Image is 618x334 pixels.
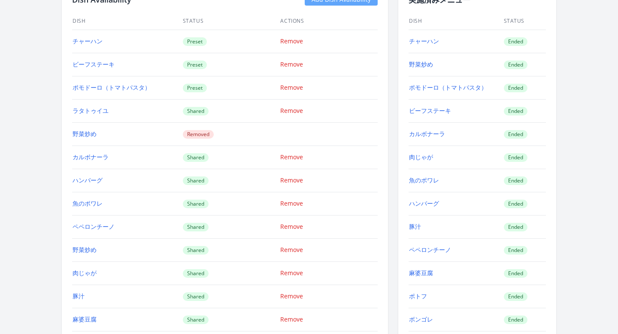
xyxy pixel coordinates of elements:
[409,199,439,207] a: ハンバーグ
[183,200,209,208] span: Shared
[183,130,214,139] span: Removed
[504,246,527,255] span: Ended
[409,153,433,161] a: 肉じゃが
[183,107,209,115] span: Shared
[504,61,527,69] span: Ended
[504,316,527,324] span: Ended
[73,153,109,161] a: カルボナーラ
[73,176,103,184] a: ハンバーグ
[183,316,209,324] span: Shared
[409,60,433,68] a: 野菜炒め
[409,292,427,300] a: ポトフ
[183,61,207,69] span: Preset
[182,12,280,30] th: Status
[409,83,487,91] a: ポモドーロ（トマトパスタ）
[409,246,451,254] a: ペペロンチーノ
[409,176,439,184] a: 魚のポワレ
[183,223,209,231] span: Shared
[73,315,97,323] a: 麻婆豆腐
[183,269,209,278] span: Shared
[280,176,303,184] a: Remove
[183,153,209,162] span: Shared
[73,269,97,277] a: 肉じゃが
[280,315,303,323] a: Remove
[280,153,303,161] a: Remove
[504,176,527,185] span: Ended
[409,130,445,138] a: カルボナーラ
[280,222,303,231] a: Remove
[73,37,103,45] a: チャーハン
[504,269,527,278] span: Ended
[280,12,378,30] th: Actions
[73,130,97,138] a: 野菜炒め
[280,83,303,91] a: Remove
[73,199,103,207] a: 魚のポワレ
[280,269,303,277] a: Remove
[73,246,97,254] a: 野菜炒め
[409,222,421,231] a: 豚汁
[280,37,303,45] a: Remove
[409,12,503,30] th: Dish
[409,106,451,115] a: ビーフステーキ
[504,130,527,139] span: Ended
[73,222,115,231] a: ペペロンチーノ
[183,292,209,301] span: Shared
[183,176,209,185] span: Shared
[504,223,527,231] span: Ended
[504,107,527,115] span: Ended
[504,153,527,162] span: Ended
[409,315,433,323] a: ボンゴレ
[72,12,182,30] th: Dish
[280,292,303,300] a: Remove
[73,292,85,300] a: 豚汁
[504,200,527,208] span: Ended
[504,37,527,46] span: Ended
[280,60,303,68] a: Remove
[73,83,151,91] a: ポモドーロ（トマトパスタ）
[504,84,527,92] span: Ended
[503,12,546,30] th: Status
[280,199,303,207] a: Remove
[73,106,109,115] a: ラタトゥイユ
[504,292,527,301] span: Ended
[183,84,207,92] span: Preset
[73,60,115,68] a: ビーフステーキ
[409,37,439,45] a: チャーハン
[280,106,303,115] a: Remove
[409,269,433,277] a: 麻婆豆腐
[280,246,303,254] a: Remove
[183,246,209,255] span: Shared
[183,37,207,46] span: Preset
